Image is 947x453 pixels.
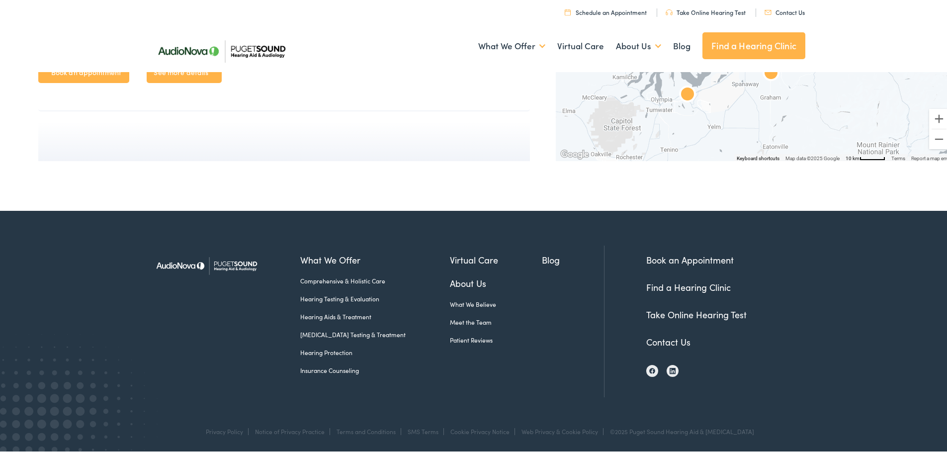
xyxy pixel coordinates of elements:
a: Hearing Protection [300,346,450,355]
a: Web Privacy & Cookie Policy [521,425,598,434]
a: Virtual Care [450,251,542,265]
a: What We Offer [478,26,545,63]
a: Patient Reviews [450,334,542,343]
button: Keyboard shortcuts [737,153,779,160]
a: About Us [450,274,542,288]
a: Terms and Conditions [337,425,396,434]
a: What We Offer [300,251,450,265]
a: Blog [673,26,690,63]
img: LinkedIn [670,365,676,372]
div: AudioNova [676,82,699,105]
a: What We Believe [450,298,542,307]
a: Book an appointment [38,60,130,81]
a: Contact Us [646,334,690,346]
img: utility icon [666,7,673,13]
a: SMS Terms [408,425,438,434]
a: Schedule an Appointment [565,6,647,14]
img: utility icon [565,7,571,13]
a: Hearing Testing & Evaluation [300,292,450,301]
a: Privacy Policy [206,425,243,434]
a: Find a Hearing Clinic [646,279,731,291]
img: Facebook icon, indicating the presence of the site or brand on the social media platform. [649,366,655,372]
a: Cookie Privacy Notice [450,425,510,434]
a: Virtual Care [557,26,604,63]
a: Blog [542,251,604,265]
a: Take Online Hearing Test [646,306,747,319]
a: Find a Hearing Clinic [702,30,805,57]
a: Open this area in Google Maps (opens a new window) [558,146,591,159]
a: Insurance Counseling [300,364,450,373]
button: Map Scale: 10 km per 48 pixels [843,152,888,159]
a: Comprehensive & Holistic Care [300,274,450,283]
a: Meet the Team [450,316,542,325]
a: Book an Appointment [646,252,734,264]
img: Puget Sound Hearing Aid & Audiology [149,244,263,284]
img: utility icon [765,8,772,13]
span: Map data ©2025 Google [785,154,840,159]
img: Google [558,146,591,159]
a: [MEDICAL_DATA] Testing & Treatment [300,328,450,337]
div: AudioNova [759,60,783,84]
a: Notice of Privacy Practice [255,425,325,434]
span: 10 km [846,154,860,159]
a: Take Online Hearing Test [666,6,746,14]
div: ©2025 Puget Sound Hearing Aid & [MEDICAL_DATA] [605,426,754,433]
a: See more details [147,60,221,81]
a: Contact Us [765,6,805,14]
a: Hearing Aids & Treatment [300,310,450,319]
a: About Us [616,26,661,63]
a: Terms (opens in new tab) [891,154,905,159]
